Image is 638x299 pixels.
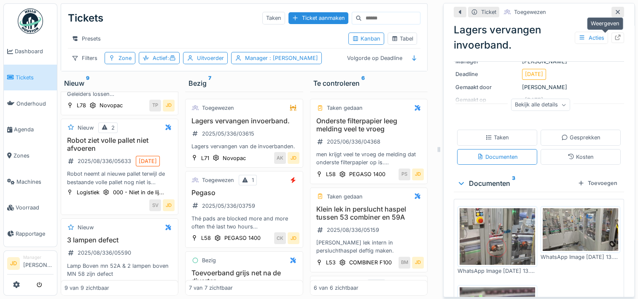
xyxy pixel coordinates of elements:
[153,54,176,62] div: Actief
[352,35,380,43] div: Kanban
[245,54,318,62] div: Manager
[4,117,57,143] a: Agenda
[189,269,299,285] h3: Toevoerband grijs net na de diverter
[202,256,216,264] div: Bezig
[13,152,54,160] span: Zones
[514,8,546,16] div: Toegewezen
[314,117,424,133] h3: Onderste filterpapier leeg melding veel te vroeg
[4,195,57,221] a: Voorraad
[457,178,574,188] div: Documenten
[201,234,211,242] div: L58
[16,204,54,212] span: Voorraad
[525,70,543,78] div: [DATE]
[455,70,519,78] div: Deadline
[86,78,89,88] sup: 9
[68,7,103,29] div: Tickets
[68,52,101,64] div: Filters
[288,232,299,244] div: JD
[327,226,379,234] div: 2025/08/336/05159
[16,100,54,108] span: Onderhoud
[568,153,594,161] div: Kosten
[454,22,624,53] div: Lagers vervangen invoerband.
[14,125,54,133] span: Agenda
[78,157,131,165] div: 2025/08/336/05633
[327,138,380,146] div: 2025/06/336/04368
[587,17,623,30] div: Weergeven
[4,221,57,247] a: Rapportage
[16,73,54,82] span: Tickets
[188,78,299,88] div: Bezig
[398,169,410,180] div: PS
[4,143,57,169] a: Zones
[361,78,365,88] sup: 6
[268,55,318,61] span: : [PERSON_NAME]
[77,101,86,109] div: L78
[327,193,363,201] div: Taken gedaan
[202,176,234,184] div: Toegewezen
[139,157,157,165] div: [DATE]
[23,254,54,261] div: Manager
[78,223,94,231] div: Nieuw
[15,47,54,55] span: Dashboard
[163,199,175,211] div: JD
[349,170,385,178] div: PEGASO 1400
[313,78,424,88] div: Te controleren
[23,254,54,272] li: [PERSON_NAME]
[512,178,515,188] sup: 3
[4,65,57,91] a: Tickets
[288,12,348,24] div: Ticket aanmaken
[327,104,363,112] div: Taken gedaan
[202,202,255,210] div: 2025/05/336/03759
[252,176,254,184] div: 1
[65,236,175,244] h3: 3 lampen defect
[111,124,115,132] div: 2
[412,169,424,180] div: JD
[543,208,618,251] img: gcqmorc895ig33spm51p5esw9433
[78,249,131,257] div: 2025/08/336/05590
[398,257,410,269] div: BM
[100,101,123,109] div: Novopac
[314,284,358,292] div: 6 van 6 zichtbaar
[189,189,299,197] h3: Pegaso
[314,239,424,255] div: [PERSON_NAME] lek intern in persluchthaspel deftig maken.
[477,153,518,161] div: Documenten
[274,232,286,244] div: CK
[118,54,132,62] div: Zone
[149,100,161,111] div: TP
[65,262,175,278] div: Lamp Boven mn 52A & 2 lampen boven MN 58 zijn defect
[223,154,246,162] div: Novopac
[412,257,424,269] div: JD
[65,136,175,152] h3: Robot ziet volle pallet niet afvoeren
[77,188,100,196] div: Logistiek
[314,205,424,221] h3: Klein lek in perslucht haspel tussen 53 combiner en 59A
[65,284,109,292] div: 9 van 9 zichtbaar
[4,38,57,65] a: Dashboard
[149,199,161,211] div: SV
[326,258,336,266] div: L53
[460,208,535,265] img: vo6fljaiz6oohz5mbildr3maoyg7
[343,52,406,64] div: Volgorde op Deadline
[4,90,57,117] a: Onderhoud
[189,117,299,125] h3: Lagers vervangen invoerband.
[481,8,496,16] div: Ticket
[455,83,519,91] div: Gemaakt door
[574,177,621,189] div: Toevoegen
[189,215,299,231] div: Thé pads are blocked more and more often thé last two hours Always at thé same position
[18,8,43,34] img: Badge_color-CXgf-gQk.svg
[541,253,620,261] div: WhatsApp Image [DATE] 13.49.35 (1).jpeg
[458,267,537,275] div: WhatsApp Image [DATE] 13.49.35.jpeg
[511,99,570,111] div: Bekijk alle details
[314,150,424,166] div: men krijgt veel te vroeg de melding dat onderste filterpapier op is. graag kijken of dit in te st...
[64,78,175,88] div: Nieuw
[455,83,622,91] div: [PERSON_NAME]
[575,32,608,44] div: Acties
[561,133,600,141] div: Gesprekken
[288,152,299,164] div: JD
[4,169,57,195] a: Machines
[262,12,285,24] div: Taken
[113,188,164,196] div: 000 - Niet in de lij...
[391,35,413,43] div: Tabel
[78,124,94,132] div: Nieuw
[485,133,509,141] div: Taken
[189,142,299,150] div: Lagers vervangen van de invoerbanden.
